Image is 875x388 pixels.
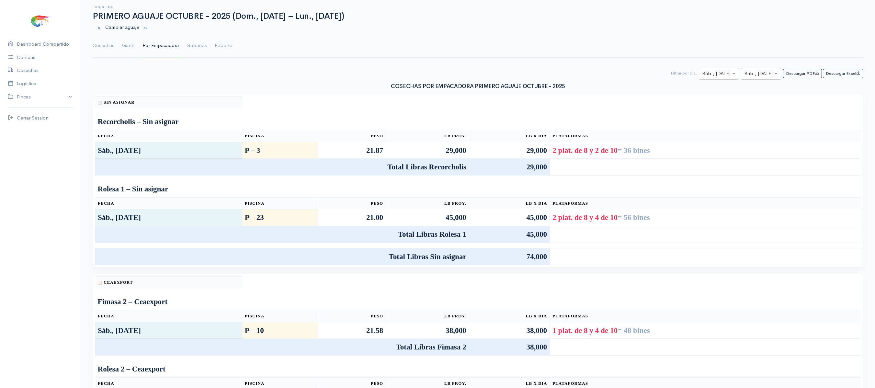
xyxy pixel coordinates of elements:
[469,310,550,322] th: Lb x Dia
[89,21,867,34] div: Cambiar aguaje
[95,339,469,356] td: Total Libras Fimasa 2
[318,322,386,339] td: 21.58
[95,142,242,159] td: Sáb., [DATE]
[242,322,318,339] td: P – 10
[242,310,318,322] th: Piscina
[242,142,318,159] td: P – 3
[318,197,386,209] th: Peso
[550,310,861,322] th: Plataformas
[142,34,179,57] a: Por Empacadora
[386,197,469,209] th: Lb Proy.
[93,34,114,57] a: Cosechas
[386,130,469,142] th: Lb Proy.
[469,159,550,176] td: 29,000
[469,339,550,356] td: 38,000
[93,12,863,21] h1: PRIMERO AGUAJE OCTUBRE - 2025 (Dom., [DATE] – Lun., [DATE])
[469,142,550,159] td: 29,000
[552,145,858,156] div: 2 plat. de 8 y 2 de 10
[242,209,318,226] td: P – 23
[469,226,550,243] td: 45,000
[95,159,469,176] td: Total Libras Recorcholis
[187,34,207,57] a: Gabarras
[93,84,863,90] h3: COSECHAS POR EMPACADORA PRIMERO AGUAJE OCTUBRE - 2025
[215,34,232,57] a: Reporte
[618,326,650,335] span: = 48 bines
[550,130,861,142] th: Plataformas
[469,248,550,265] td: 74,000
[386,310,469,322] th: Lb Proy.
[783,69,822,78] button: Descargar PDF
[386,142,469,159] td: 29,000
[95,322,242,339] td: Sáb., [DATE]
[95,113,861,130] td: Recorcholis – Sin asignar
[550,197,861,209] th: Plataformas
[618,146,650,154] span: = 36 bines
[95,130,242,142] th: Fecha
[242,197,318,209] th: Piscina
[95,226,469,243] td: Total Libras Rolesa 1
[469,209,550,226] td: 45,000
[386,209,469,226] td: 45,000
[95,197,242,209] th: Fecha
[318,142,386,159] td: 21.87
[318,130,386,142] th: Peso
[618,213,650,222] span: = 56 bines
[95,248,469,265] td: Total Libras Sin asignar
[95,293,861,310] td: Fimasa 2 – Ceaexport
[318,310,386,322] th: Peso
[95,276,242,288] th: Ceaexport
[386,322,469,339] td: 38,000
[95,96,242,108] th: Sin asignar
[95,209,242,226] td: Sáb., [DATE]
[318,209,386,226] td: 21.00
[469,197,550,209] th: Lb x Dia
[242,130,318,142] th: Piscina
[552,212,858,223] div: 2 plat. de 8 y 4 de 10
[93,5,863,9] h6: Logistica
[469,322,550,339] td: 38,000
[95,361,861,377] td: Rolesa 2 – Ceaexport
[122,34,135,57] a: Gantt
[671,68,697,76] div: Filtrar por dia:
[95,181,861,197] td: Rolesa 1 – Sin asignar
[95,310,242,322] th: Fecha
[469,130,550,142] th: Lb x Dia
[552,325,858,336] div: 1 plat. de 8 y 4 de 10
[823,69,863,78] button: Descargar Excel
